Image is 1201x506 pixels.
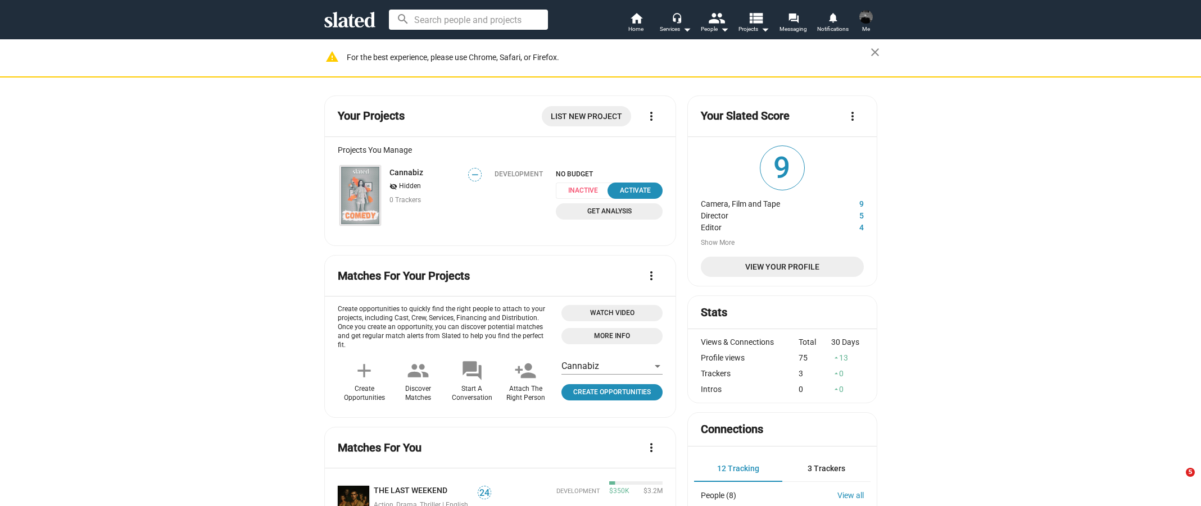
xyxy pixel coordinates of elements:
[747,10,763,26] mat-icon: view_list
[774,11,813,36] a: Messaging
[340,166,380,226] img: Cannabiz
[862,22,870,36] span: Me
[1186,468,1195,477] span: 5
[561,328,663,344] a: Open 'More info' dialog with information about Opportunities
[405,385,431,403] div: Discover Matches
[701,353,799,362] div: Profile views
[656,11,695,36] button: Services
[399,182,421,191] span: Hidden
[452,385,492,403] div: Start A Conversation
[389,10,548,30] input: Search people and projects
[817,22,849,36] span: Notifications
[628,22,643,36] span: Home
[563,206,656,217] span: Get Analysis
[710,257,854,277] span: View Your Profile
[514,359,537,382] mat-icon: person_add
[735,11,774,36] button: Projects
[701,22,729,36] div: People
[645,269,658,282] mat-icon: more_vert
[645,110,658,123] mat-icon: more_vert
[799,385,831,394] div: 0
[718,22,731,36] mat-icon: arrow_drop_down
[799,369,831,378] div: 3
[717,464,759,473] span: 12 Tracking
[389,196,421,204] span: 0 Trackers
[561,384,663,400] a: Click to open project profile page opportunities tab
[551,106,622,126] span: List New Project
[813,11,853,36] a: Notifications
[788,12,799,23] mat-icon: forum
[561,361,599,371] span: Cannabiz
[831,385,864,394] div: 0
[338,163,383,228] a: Cannabiz
[556,170,663,178] span: NO BUDGET
[338,268,470,284] mat-card-title: Matches For Your Projects
[338,145,663,154] div: Projects You Manage
[389,181,397,192] mat-icon: visibility_off
[660,22,691,36] div: Services
[389,168,423,177] a: Cannabiz
[808,464,845,473] span: 3 Trackers
[338,440,422,455] mat-card-title: Matches For You
[846,110,859,123] mat-icon: more_vert
[1163,468,1190,495] iframe: Intercom live chat
[831,353,864,362] div: 13
[837,491,864,500] a: View all
[556,183,616,199] span: Inactive
[556,487,600,496] span: Development
[556,203,663,220] a: Get Analysis
[347,50,871,65] div: For the best experience, please use Chrome, Safari, or Firefox.
[609,487,629,496] span: $350K
[407,359,429,382] mat-icon: people
[495,170,543,178] div: Development
[779,22,807,36] span: Messaging
[506,385,545,403] div: Attach The Right Person
[695,11,735,36] button: People
[338,108,405,124] mat-card-title: Your Projects
[822,220,864,232] dd: 4
[701,239,735,248] button: Show More
[822,208,864,220] dd: 5
[353,359,375,382] mat-icon: add
[461,359,483,382] mat-icon: forum
[799,338,831,347] div: Total
[608,183,663,199] button: Activate
[760,146,804,190] span: 9
[799,353,831,362] div: 75
[701,208,821,220] dt: Director
[701,422,763,437] mat-card-title: Connections
[859,10,873,24] img: Brandon Haynes
[831,369,864,378] div: 0
[568,330,656,342] span: More Info
[832,354,840,362] mat-icon: arrow_drop_up
[701,385,799,394] div: Intros
[758,22,772,36] mat-icon: arrow_drop_down
[832,370,840,377] mat-icon: arrow_drop_up
[672,12,682,22] mat-icon: headset_mic
[617,11,656,36] a: Home
[701,491,736,500] div: People (8)
[701,108,790,124] mat-card-title: Your Slated Score
[639,487,663,496] span: $3.2M
[853,8,880,37] button: Brandon HaynesMe
[680,22,694,36] mat-icon: arrow_drop_down
[614,185,656,197] div: Activate
[701,257,863,277] a: View Your Profile
[701,305,727,320] mat-card-title: Stats
[338,305,553,350] p: Create opportunities to quickly find the right people to attach to your projects, including Cast,...
[374,486,452,496] a: THE LAST WEEKEND
[561,305,663,321] button: Open 'Opportunities Intro Video' dialog
[708,10,724,26] mat-icon: people
[645,441,658,454] mat-icon: more_vert
[831,338,864,347] div: 30 Days
[701,220,821,232] dt: Editor
[568,307,656,319] span: Watch Video
[868,45,882,59] mat-icon: close
[701,197,821,208] dt: Camera, Film and Tape
[822,197,864,208] dd: 9
[701,369,799,378] div: Trackers
[542,106,631,126] a: List New Project
[738,22,769,36] span: Projects
[832,385,840,393] mat-icon: arrow_drop_up
[469,170,481,180] span: —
